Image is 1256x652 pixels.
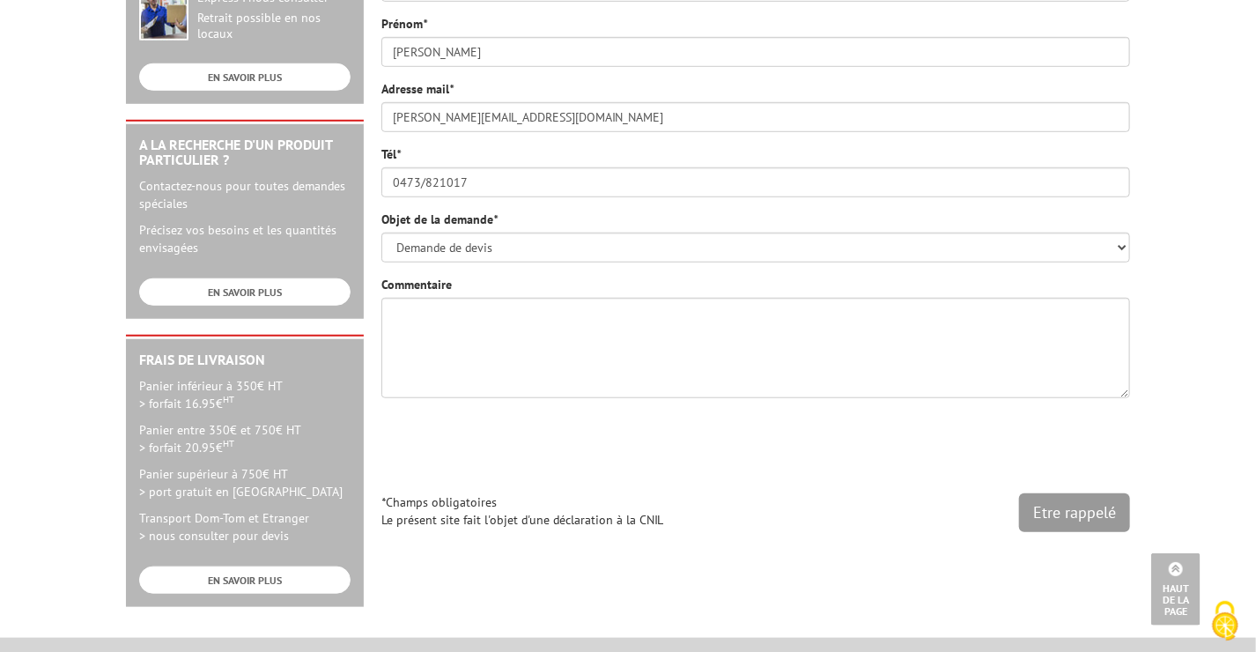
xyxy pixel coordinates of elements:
a: EN SAVOIR PLUS [139,567,351,594]
h2: Frais de Livraison [139,352,351,368]
span: > forfait 20.95€ [139,440,234,456]
label: Objet de la demande [381,211,498,228]
label: Adresse mail [381,80,454,98]
p: Panier entre 350€ et 750€ HT [139,421,351,456]
a: EN SAVOIR PLUS [139,63,351,91]
div: Retrait possible en nos locaux [197,11,351,42]
p: Panier inférieur à 350€ HT [139,377,351,412]
label: Tél [381,145,401,163]
h2: A la recherche d'un produit particulier ? [139,137,351,168]
label: Prénom [381,15,427,33]
input: Etre rappelé [1019,493,1130,532]
a: EN SAVOIR PLUS [139,278,351,306]
iframe: reCAPTCHA [862,411,1130,480]
p: Panier supérieur à 750€ HT [139,465,351,500]
sup: HT [223,393,234,405]
button: Cookies (fenêtre modale) [1194,592,1256,652]
p: Champs obligatoires Le présent site fait l'objet d'une déclaration à la CNIL [381,493,1130,529]
span: > forfait 16.95€ [139,396,234,411]
p: Transport Dom-Tom et Etranger [139,509,351,545]
sup: HT [223,437,234,449]
img: Cookies (fenêtre modale) [1203,599,1247,643]
a: Haut de la page [1151,553,1201,626]
p: Précisez vos besoins et les quantités envisagées [139,221,351,256]
label: Commentaire [381,276,452,293]
p: Contactez-nous pour toutes demandes spéciales [139,177,351,212]
span: > port gratuit en [GEOGRAPHIC_DATA] [139,484,343,500]
span: > nous consulter pour devis [139,528,289,544]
